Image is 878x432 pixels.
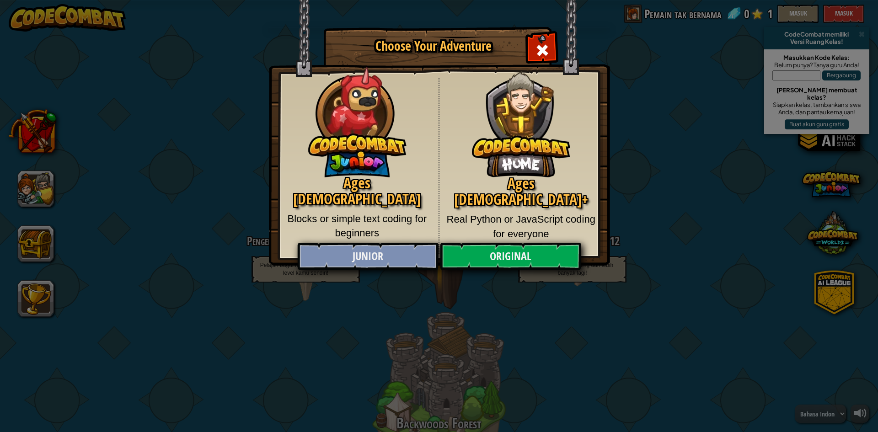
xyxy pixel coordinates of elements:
[340,39,527,53] h1: Choose Your Adventure
[528,35,557,64] div: Close modal
[472,57,570,177] img: CodeCombat Original hero character
[446,176,596,208] h2: Ages [DEMOGRAPHIC_DATA]+
[283,212,432,240] p: Blocks or simple text coding for beginners
[308,61,407,177] img: CodeCombat Junior hero character
[283,175,432,207] h2: Ages [DEMOGRAPHIC_DATA]
[446,212,596,241] p: Real Python or JavaScript coding for everyone
[440,243,581,270] a: Original
[297,243,438,270] a: Junior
